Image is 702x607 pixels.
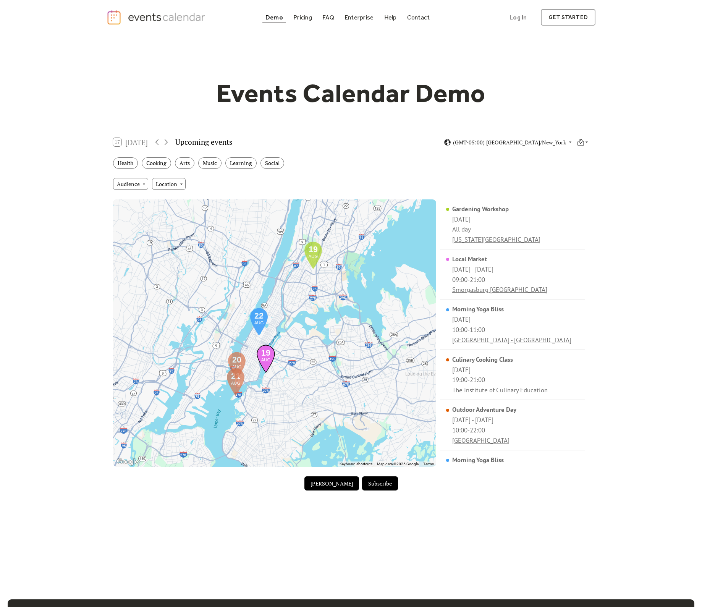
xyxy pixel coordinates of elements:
div: FAQ [322,15,334,19]
div: Help [384,15,397,19]
div: Demo [265,15,283,19]
a: home [107,10,207,25]
a: get started [541,9,595,26]
div: Loading the Events Calendar... [275,371,598,377]
a: Help [381,12,400,23]
a: Pricing [290,12,315,23]
a: Enterprise [341,12,377,23]
a: FAQ [319,12,337,23]
h1: Events Calendar Demo [204,78,498,109]
div: Pricing [293,15,312,19]
a: Demo [262,12,286,23]
div: Contact [407,15,430,19]
a: Log In [502,9,534,26]
a: Contact [404,12,433,23]
div: Enterprise [345,15,374,19]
